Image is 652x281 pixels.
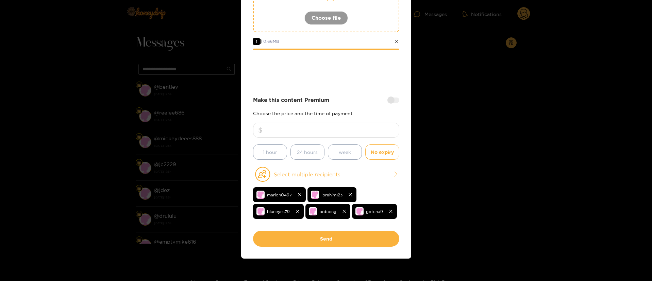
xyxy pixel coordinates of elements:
p: Choose the price and the time of payment [253,111,399,116]
img: no-avatar.png [256,207,265,215]
img: no-avatar.png [311,191,319,199]
strong: Make this content Premium [253,96,329,104]
img: no-avatar.png [355,207,364,215]
span: blueeyes79 [267,208,290,215]
button: 24 hours [290,144,324,160]
button: 1 hour [253,144,287,160]
img: no-avatar.png [309,207,317,215]
span: marlon0497 [267,191,292,199]
button: Choose file [304,11,348,25]
span: No expiry [371,148,394,156]
span: 24 hours [297,148,318,156]
span: 1 [253,38,260,45]
span: 0.66 MB [263,39,279,43]
span: 1 hour [263,148,277,156]
span: gotcha9 [366,208,383,215]
button: week [328,144,362,160]
span: ibrahim123 [321,191,342,199]
span: bobbing [319,208,336,215]
button: No expiry [365,144,399,160]
span: week [339,148,351,156]
img: no-avatar.png [256,191,265,199]
button: Send [253,231,399,247]
button: Select multiple recipients [253,166,399,182]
